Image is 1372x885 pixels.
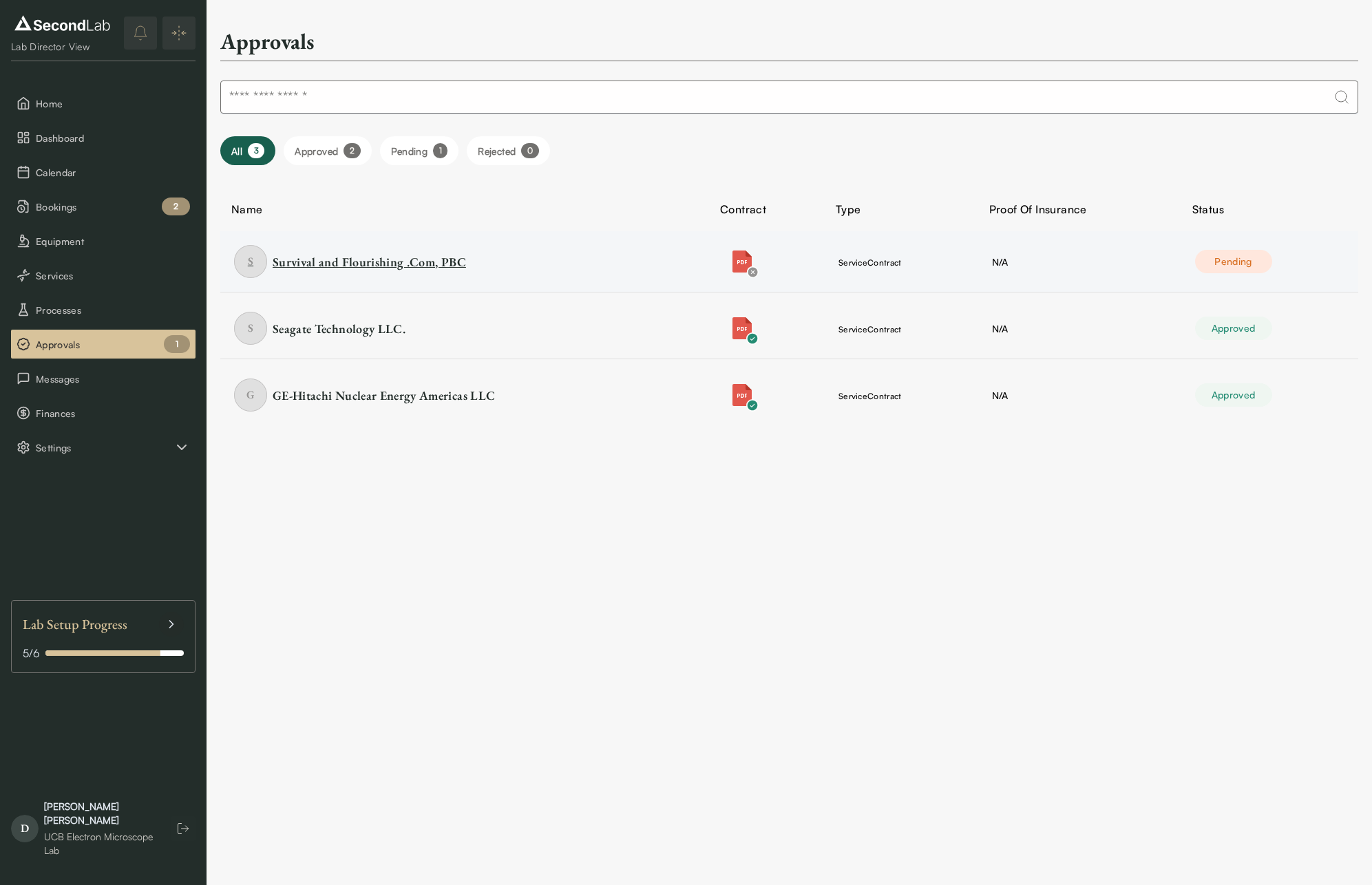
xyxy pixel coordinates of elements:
span: Calendar [36,165,190,180]
div: Lab Director View [11,40,114,54]
button: Approvals [11,330,196,359]
button: Services [11,261,196,290]
span: G [234,378,267,412]
div: 2 [344,143,360,158]
span: service Contract [838,257,902,268]
span: Equipment [36,234,190,248]
div: Approved [1195,317,1272,340]
button: Expand/Collapse sidebar [162,17,196,50]
img: logo [11,12,114,34]
h2: Approvals [220,28,315,55]
button: Dashboard [11,123,196,152]
button: Attachment icon for pdfCheck icon for pdf [723,242,761,281]
img: Attachment icon for pdf [731,250,753,273]
div: 2 [162,198,190,215]
span: N/A [992,390,1009,401]
img: Check icon for pdf [746,399,759,412]
button: Calendar [11,158,196,186]
button: Attachment icon for pdfCheck icon for pdf [723,376,761,414]
a: item Seagate Technology LLC. [234,312,578,345]
span: service Contract [838,324,902,334]
th: Contract [709,193,825,226]
button: Attachment icon for pdfCheck icon for pdf [723,309,761,348]
div: 1 [164,335,190,353]
button: Filter Approved bookings [284,136,371,165]
img: Attachment icon for pdf [731,317,753,339]
button: Filter Rejected bookings [467,136,549,165]
img: Check icon for pdf [746,332,759,345]
span: service Contract [838,391,902,401]
button: Messages [11,364,196,393]
button: Processes [11,295,196,324]
span: Home [36,96,190,111]
button: Finances [11,398,196,427]
span: Finances [36,406,190,420]
div: Seagate Technology LLC. [273,320,405,337]
div: Survival and Flourishing .Com, PBC [273,253,466,270]
span: N/A [992,256,1009,268]
span: S [234,312,267,345]
img: Check icon for pdf [746,266,759,278]
th: Type [825,193,978,226]
button: notifications [124,17,157,50]
div: Approved [1195,383,1272,407]
th: Name [220,193,709,226]
div: 1 [433,143,447,158]
a: item Survival and Flourishing .Com, PBC [234,245,578,278]
button: Filter all bookings [220,136,275,165]
a: item GE-Hitachi Nuclear Energy Americas LLC [234,378,578,412]
div: Settings sub items [11,433,196,462]
button: Home [11,89,196,118]
span: Services [36,268,190,283]
span: Processes [36,303,190,317]
button: Filter Pending bookings [380,136,459,165]
span: S [234,245,267,278]
li: Bookings [11,192,196,221]
div: 3 [248,143,264,158]
button: Bookings 2 pending [11,192,196,221]
th: Status [1181,193,1358,226]
th: Proof Of Insurance [978,193,1181,226]
span: Bookings [36,200,190,214]
span: Dashboard [36,131,190,145]
span: N/A [992,323,1009,334]
div: Pending [1195,250,1272,273]
img: Attachment icon for pdf [731,384,753,406]
button: Settings [11,433,196,462]
span: Approvals [36,337,190,352]
div: 0 [521,143,538,158]
span: Settings [36,440,173,455]
div: GE-Hitachi Nuclear Energy Americas LLC [273,387,495,404]
button: Equipment [11,226,196,255]
span: Messages [36,372,190,386]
